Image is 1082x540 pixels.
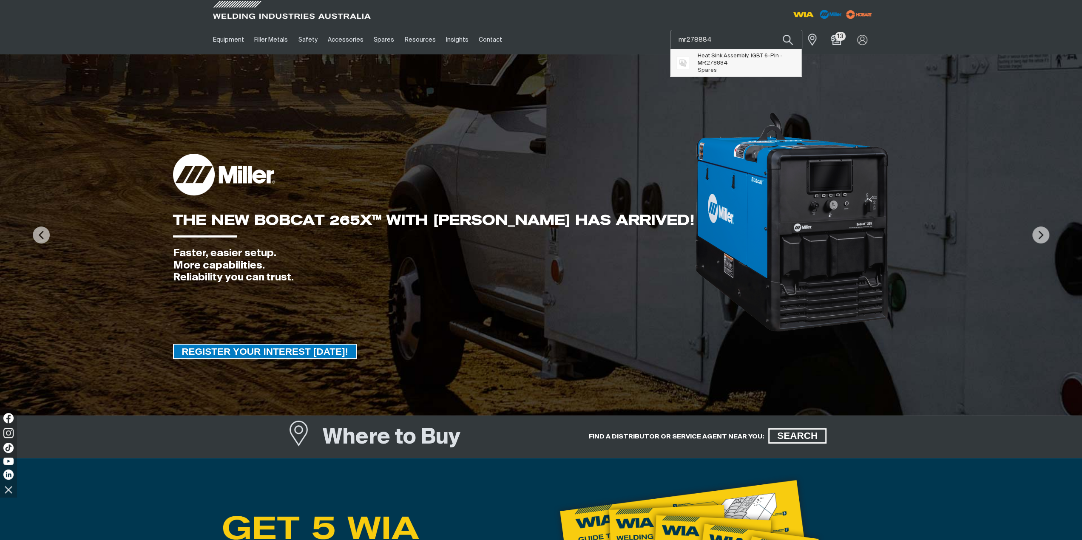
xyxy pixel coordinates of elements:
[399,25,440,54] a: Resources
[173,213,694,227] div: THE NEW BOBCAT 265X™ WITH [PERSON_NAME] HAS ARRIVED!
[773,30,802,50] button: Search products
[288,423,323,455] a: Where to Buy
[208,25,708,54] nav: Main
[1,482,16,497] img: hide socials
[174,344,356,359] span: REGISTER YOUR INTEREST [DATE]!
[698,68,717,73] span: Spares
[208,25,249,54] a: Equipment
[589,433,764,441] h5: FIND A DISTRIBUTOR OR SERVICE AGENT NEAR YOU:
[3,469,14,480] img: LinkedIn
[441,25,474,54] a: Insights
[369,25,399,54] a: Spares
[3,413,14,423] img: Facebook
[249,25,293,54] a: Filler Metals
[670,49,801,76] ul: Suggestions
[770,428,825,444] span: SEARCH
[323,424,460,452] h1: Where to Buy
[671,30,802,49] input: Product name or item number...
[698,52,795,67] span: Heat Sink Assembly, IGBT 6-Pin -
[768,428,826,444] a: SEARCH
[173,247,694,284] div: Faster, easier setup. More capabilities. Reliability you can trust.
[323,25,369,54] a: Accessories
[3,428,14,438] img: Instagram
[1032,226,1049,243] img: NextArrow
[3,443,14,453] img: TikTok
[33,226,50,243] img: PrevArrow
[698,60,728,66] span: MR278884
[474,25,507,54] a: Contact
[293,25,322,54] a: Safety
[3,458,14,465] img: YouTube
[843,8,875,21] img: miller
[173,344,357,359] a: REGISTER YOUR INTEREST TODAY!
